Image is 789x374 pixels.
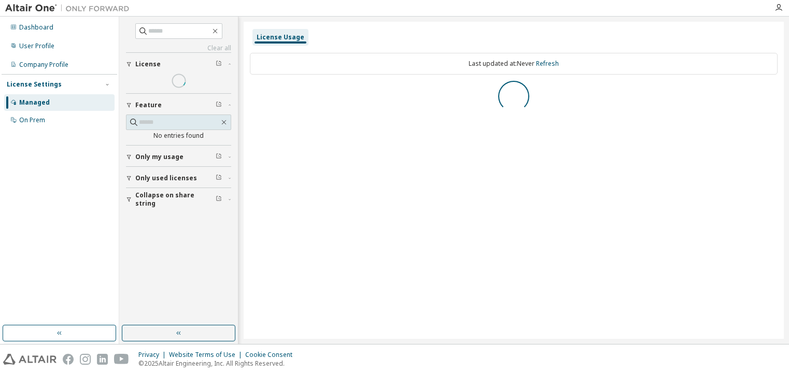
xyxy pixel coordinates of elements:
div: Privacy [138,351,169,359]
span: Collapse on share string [135,191,216,208]
div: License Settings [7,80,62,89]
span: Clear filter [216,174,222,182]
a: Clear all [126,44,231,52]
span: Clear filter [216,101,222,109]
span: Clear filter [216,153,222,161]
div: Managed [19,98,50,107]
div: Company Profile [19,61,68,69]
p: © 2025 Altair Engineering, Inc. All Rights Reserved. [138,359,299,368]
span: License [135,60,161,68]
img: Altair One [5,3,135,13]
div: Website Terms of Use [169,351,245,359]
span: Clear filter [216,195,222,204]
button: Only my usage [126,146,231,168]
div: On Prem [19,116,45,124]
button: Feature [126,94,231,117]
span: Feature [135,101,162,109]
div: No entries found [126,132,231,140]
span: Only my usage [135,153,184,161]
span: Clear filter [216,60,222,68]
div: License Usage [257,33,304,41]
button: Collapse on share string [126,188,231,211]
div: Cookie Consent [245,351,299,359]
img: facebook.svg [63,354,74,365]
img: altair_logo.svg [3,354,57,365]
img: linkedin.svg [97,354,108,365]
img: youtube.svg [114,354,129,365]
span: Only used licenses [135,174,197,182]
div: Dashboard [19,23,53,32]
div: User Profile [19,42,54,50]
div: Last updated at: Never [250,53,778,75]
button: License [126,53,231,76]
a: Refresh [536,59,559,68]
img: instagram.svg [80,354,91,365]
button: Only used licenses [126,167,231,190]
